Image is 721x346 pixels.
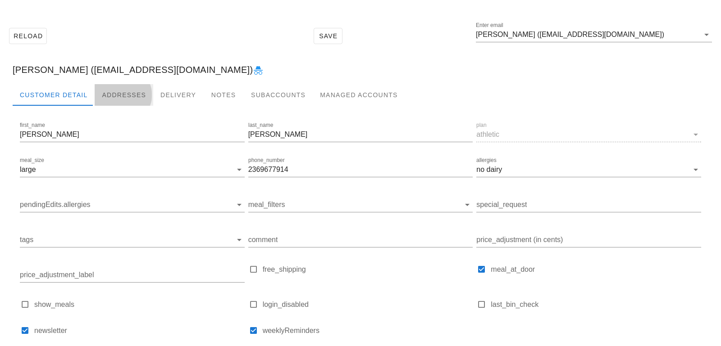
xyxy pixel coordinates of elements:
[476,162,701,177] div: allergiesno dairy
[34,300,245,309] label: show_meals
[263,265,473,274] label: free_shipping
[244,84,313,106] div: Subaccounts
[476,157,497,164] label: allergies
[491,265,701,274] label: meal_at_door
[248,157,285,164] label: phone_number
[248,198,473,212] div: meal_filters
[13,84,95,106] div: Customer Detail
[491,300,701,309] label: last_bin_check
[314,28,342,44] button: Save
[5,55,716,84] div: [PERSON_NAME] ([EMAIL_ADDRESS][DOMAIN_NAME])
[9,28,47,44] button: Reload
[20,233,245,247] div: tags
[153,84,203,106] div: Delivery
[476,166,502,174] div: no dairy
[13,32,43,40] span: Reload
[263,300,473,309] label: login_disabled
[476,22,503,29] label: Enter email
[20,122,45,129] label: first_name
[20,198,245,212] div: pendingEdits.allergies
[34,326,245,335] label: newsletter
[263,326,473,335] label: weeklyReminders
[248,122,273,129] label: last_name
[95,84,153,106] div: Addresses
[20,157,44,164] label: meal_size
[476,122,487,129] label: plan
[20,166,36,174] div: large
[318,32,338,40] span: Save
[476,127,701,142] div: planathletic
[313,84,405,106] div: Managed Accounts
[20,162,245,177] div: meal_sizelarge
[203,84,244,106] div: Notes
